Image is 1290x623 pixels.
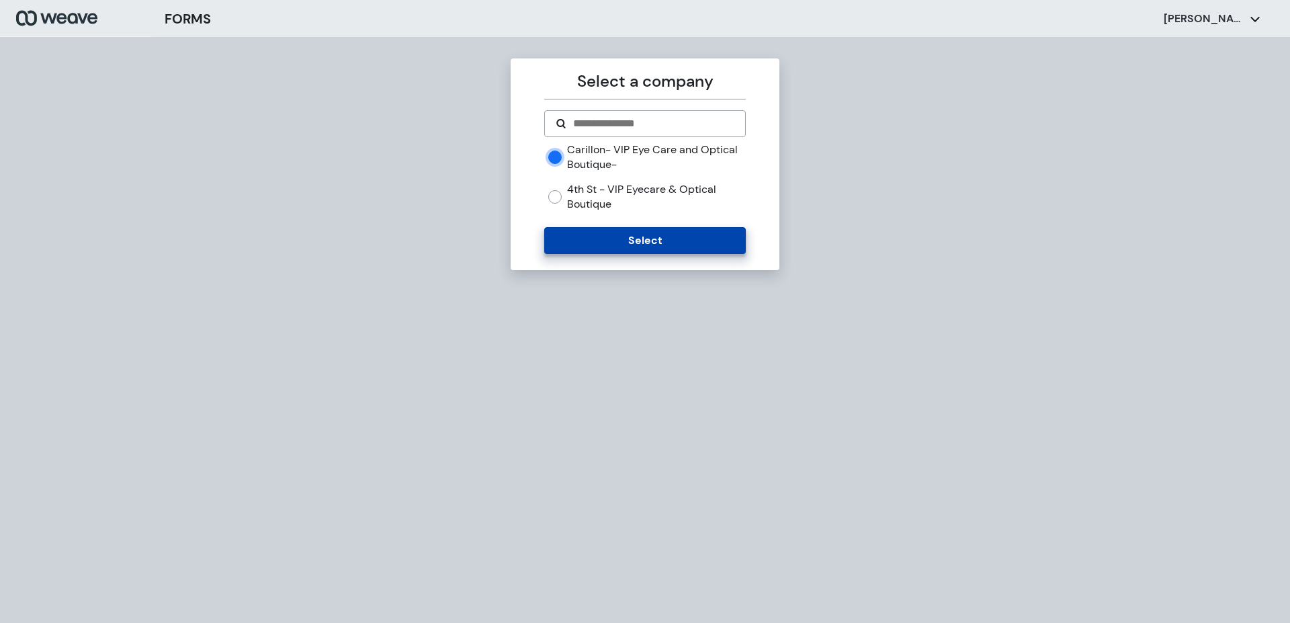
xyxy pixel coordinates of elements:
h3: FORMS [165,9,211,29]
button: Select [544,227,745,254]
p: [PERSON_NAME] [1164,11,1244,26]
label: 4th St - VIP Eyecare & Optical Boutique [567,182,745,211]
label: Carillon- VIP Eye Care and Optical Boutique- [567,142,745,171]
input: Search [572,116,734,132]
p: Select a company [544,69,745,93]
